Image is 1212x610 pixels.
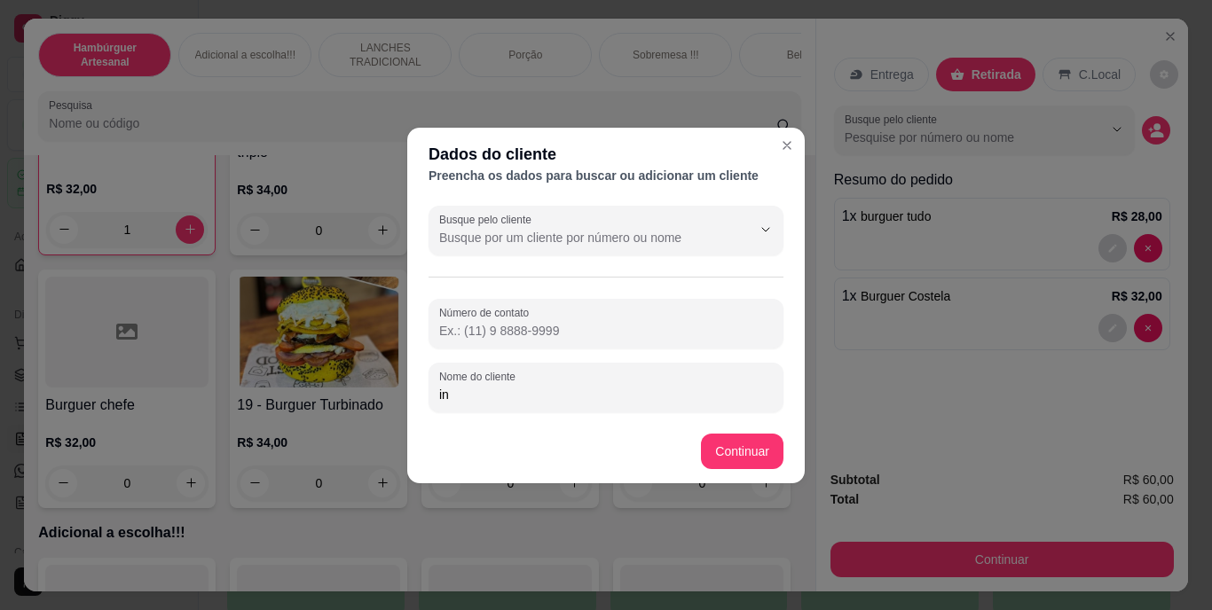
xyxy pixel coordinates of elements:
input: Busque pelo cliente [439,229,723,246]
input: Nome do cliente [439,386,773,403]
button: Show suggestions [752,215,780,244]
input: Número de contato [439,322,773,340]
label: Número de contato [439,305,535,320]
div: Dados do cliente [429,142,783,167]
button: Continuar [701,434,783,469]
label: Nome do cliente [439,369,522,384]
label: Busque pelo cliente [439,212,538,227]
button: Close [773,131,801,160]
div: Preencha os dados para buscar ou adicionar um cliente [429,167,783,184]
